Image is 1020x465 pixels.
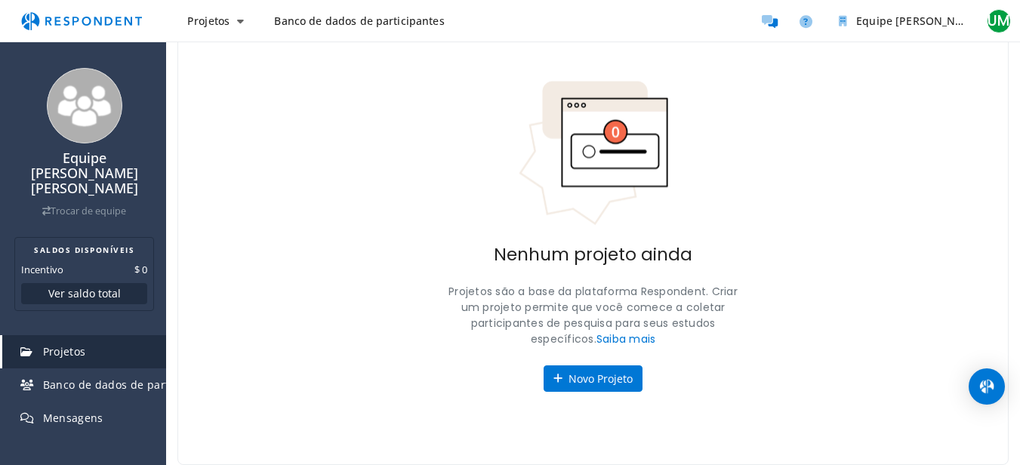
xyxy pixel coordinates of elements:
[754,6,784,36] a: Participantes da mensagem
[596,331,656,346] a: Saiba mais
[51,205,126,217] font: Trocar de equipe
[43,344,86,359] font: Projetos
[43,377,218,392] font: Banco de dados de participantes
[569,371,633,386] font: Novo Projeto
[518,80,669,226] img: Nenhum indicador de projetos
[187,14,230,28] font: Projetos
[31,149,138,197] font: Equipe [PERSON_NAME] [PERSON_NAME]
[262,8,456,35] a: Banco de dados de participantes
[12,7,151,35] img: respondent-logo.png
[494,242,692,266] font: Nenhum projeto ainda
[984,8,1014,35] button: UM
[43,411,103,425] font: Mensagens
[42,205,126,217] a: Trocar de equipe
[34,245,134,255] font: SALDOS DISPONÍVEIS
[544,365,643,393] button: Novo Projeto
[988,11,1009,31] font: UM
[790,6,821,36] a: Ajuda e suporte
[48,286,121,300] font: Ver saldo total
[14,237,154,311] section: Resumo do saldo
[21,263,63,276] font: Incentivo
[448,284,738,346] font: Projetos são a base da plataforma Respondent. Criar um projeto permite que você comece a coletar ...
[274,14,444,28] font: Banco de dados de participantes
[175,8,256,35] button: Projetos
[134,263,147,276] font: $ 0
[21,283,147,304] button: Ver saldo total
[969,368,1005,405] div: Abra o Intercom Messenger
[47,68,122,143] img: team_avatar_256.png
[827,8,978,35] button: Equipe ALAN LIMA BARRETO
